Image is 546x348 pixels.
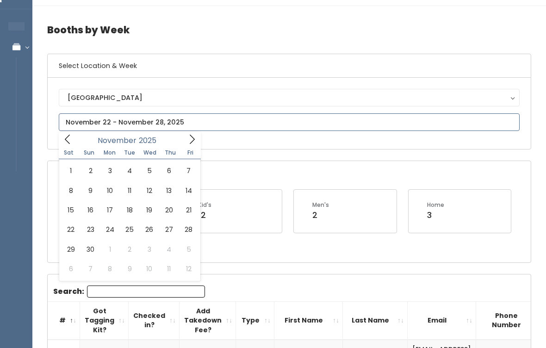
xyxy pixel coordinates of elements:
[81,220,100,239] span: November 23, 2025
[120,220,139,239] span: November 25, 2025
[61,240,81,259] span: November 29, 2025
[427,209,444,221] div: 3
[179,259,198,279] span: December 12, 2025
[179,200,198,220] span: November 21, 2025
[427,201,444,209] div: Home
[312,209,329,221] div: 2
[100,240,120,259] span: December 1, 2025
[159,259,179,279] span: December 11, 2025
[120,161,139,180] span: November 4, 2025
[81,181,100,200] span: November 9, 2025
[343,301,408,340] th: Last Name: activate to sort column ascending
[274,301,343,340] th: First Name: activate to sort column ascending
[100,259,120,279] span: December 8, 2025
[87,286,205,298] input: Search:
[100,220,120,239] span: November 24, 2025
[179,240,198,259] span: December 5, 2025
[61,181,81,200] span: November 8, 2025
[81,240,100,259] span: November 30, 2025
[98,137,136,144] span: November
[61,259,81,279] span: December 6, 2025
[179,161,198,180] span: November 7, 2025
[61,161,81,180] span: November 1, 2025
[159,181,179,200] span: November 13, 2025
[48,54,531,78] h6: Select Location & Week
[140,161,159,180] span: November 5, 2025
[79,150,99,155] span: Sun
[119,150,140,155] span: Tue
[100,200,120,220] span: November 17, 2025
[61,220,81,239] span: November 22, 2025
[59,150,79,155] span: Sat
[81,200,100,220] span: November 16, 2025
[100,181,120,200] span: November 10, 2025
[312,201,329,209] div: Men's
[59,89,520,106] button: [GEOGRAPHIC_DATA]
[179,220,198,239] span: November 28, 2025
[120,240,139,259] span: December 2, 2025
[160,150,180,155] span: Thu
[120,181,139,200] span: November 11, 2025
[236,301,274,340] th: Type: activate to sort column ascending
[140,200,159,220] span: November 19, 2025
[140,259,159,279] span: December 10, 2025
[80,301,129,340] th: Got Tagging Kit?: activate to sort column ascending
[140,240,159,259] span: December 3, 2025
[48,301,80,340] th: #: activate to sort column descending
[61,200,81,220] span: November 15, 2025
[81,161,100,180] span: November 2, 2025
[476,301,546,340] th: Phone Number: activate to sort column ascending
[159,240,179,259] span: December 4, 2025
[81,259,100,279] span: December 7, 2025
[120,200,139,220] span: November 18, 2025
[179,181,198,200] span: November 14, 2025
[140,150,160,155] span: Wed
[180,301,236,340] th: Add Takedown Fee?: activate to sort column ascending
[120,259,139,279] span: December 9, 2025
[136,135,164,146] input: Year
[47,17,531,43] h4: Booths by Week
[100,161,120,180] span: November 3, 2025
[159,161,179,180] span: November 6, 2025
[159,200,179,220] span: November 20, 2025
[198,209,211,221] div: 12
[408,301,476,340] th: Email: activate to sort column ascending
[159,220,179,239] span: November 27, 2025
[59,113,520,131] input: November 22 - November 28, 2025
[140,220,159,239] span: November 26, 2025
[99,150,120,155] span: Mon
[53,286,205,298] label: Search:
[140,181,159,200] span: November 12, 2025
[198,201,211,209] div: Kid's
[68,93,511,103] div: [GEOGRAPHIC_DATA]
[129,301,180,340] th: Checked in?: activate to sort column ascending
[180,150,201,155] span: Fri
